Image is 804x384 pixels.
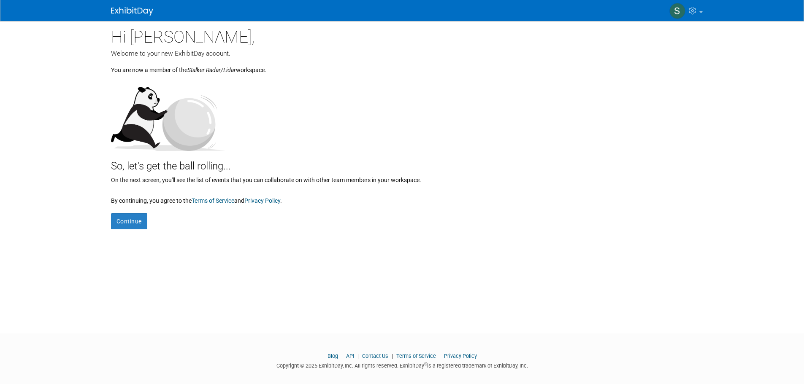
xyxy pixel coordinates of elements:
[362,353,388,359] a: Contact Us
[444,353,477,359] a: Privacy Policy
[339,353,345,359] span: |
[669,3,685,19] img: Stuart Kissner
[111,213,147,229] button: Continue
[111,78,225,151] img: Let's get the ball rolling
[437,353,443,359] span: |
[111,7,153,16] img: ExhibitDay
[396,353,436,359] a: Terms of Service
[390,353,395,359] span: |
[355,353,361,359] span: |
[111,21,693,49] div: Hi [PERSON_NAME],
[187,67,236,73] i: Stalker Radar/Lidar
[424,362,427,366] sup: ®
[328,353,338,359] a: Blog
[111,174,693,184] div: On the next screen, you'll see the list of events that you can collaborate on with other team mem...
[111,58,693,74] div: You are now a member of the workspace.
[244,197,280,204] a: Privacy Policy
[111,192,693,205] div: By continuing, you agree to the and .
[111,151,693,174] div: So, let's get the ball rolling...
[111,49,693,58] div: Welcome to your new ExhibitDay account.
[192,197,234,204] a: Terms of Service
[346,353,354,359] a: API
